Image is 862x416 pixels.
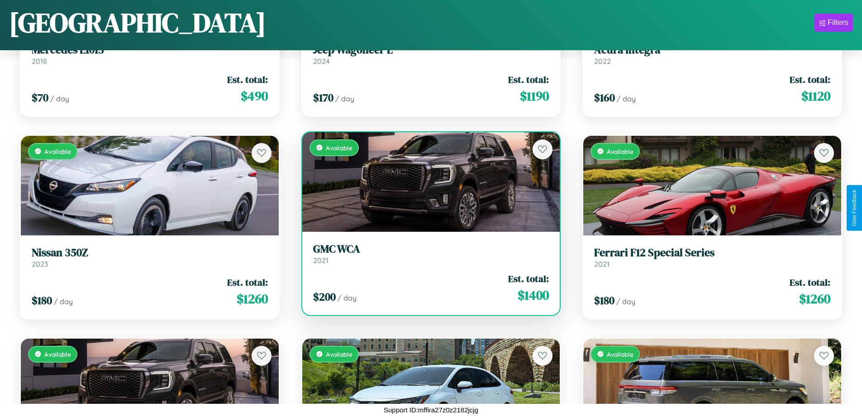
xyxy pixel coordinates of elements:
[227,73,268,86] span: Est. total:
[313,289,336,304] span: $ 200
[790,73,830,86] span: Est. total:
[54,297,73,306] span: / day
[594,57,611,66] span: 2022
[313,43,549,66] a: Jeep Wagoneer L2024
[32,43,268,57] h3: Mercedes L1013
[32,259,48,268] span: 2023
[241,87,268,105] span: $ 490
[851,190,857,226] div: Give Feedback
[617,94,636,103] span: / day
[594,43,830,66] a: Acura Integra2022
[313,256,329,265] span: 2021
[32,57,47,66] span: 2018
[594,259,610,268] span: 2021
[326,144,352,152] span: Available
[799,290,830,308] span: $ 1260
[594,90,615,105] span: $ 160
[32,90,48,105] span: $ 70
[594,246,830,259] h3: Ferrari F12 Special Series
[616,297,635,306] span: / day
[9,4,266,41] h1: [GEOGRAPHIC_DATA]
[313,243,549,256] h3: GMC WCA
[32,43,268,66] a: Mercedes L10132018
[607,148,633,155] span: Available
[32,246,268,268] a: Nissan 350Z2023
[237,290,268,308] span: $ 1260
[326,350,352,358] span: Available
[594,43,830,57] h3: Acura Integra
[313,43,549,57] h3: Jeep Wagoneer L
[508,73,549,86] span: Est. total:
[594,246,830,268] a: Ferrari F12 Special Series2021
[335,94,354,103] span: / day
[801,87,830,105] span: $ 1120
[790,276,830,289] span: Est. total:
[313,90,333,105] span: $ 170
[32,293,52,308] span: $ 180
[44,350,71,358] span: Available
[508,272,549,285] span: Est. total:
[338,293,357,302] span: / day
[313,57,330,66] span: 2024
[814,14,853,32] button: Filters
[518,286,549,304] span: $ 1400
[32,246,268,259] h3: Nissan 350Z
[594,293,614,308] span: $ 180
[520,87,549,105] span: $ 1190
[50,94,69,103] span: / day
[384,404,478,416] p: Support ID: mffira27z0z2182jcjg
[44,148,71,155] span: Available
[607,350,633,358] span: Available
[313,243,549,265] a: GMC WCA2021
[227,276,268,289] span: Est. total:
[828,18,848,27] div: Filters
